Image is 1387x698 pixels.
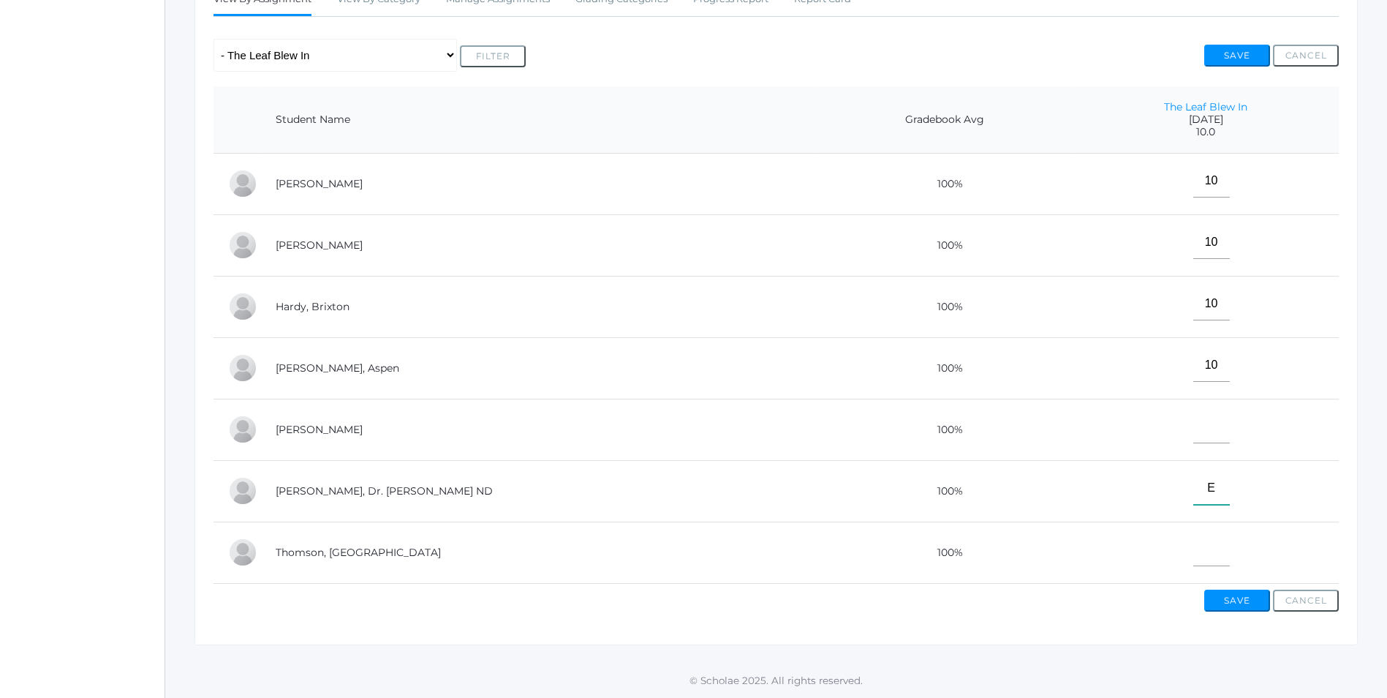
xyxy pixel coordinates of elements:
td: 100% [817,214,1073,276]
th: Gradebook Avg [817,86,1073,154]
td: 100% [817,337,1073,399]
td: 100% [817,522,1073,583]
button: Save [1204,590,1270,612]
div: Brixton Hardy [228,292,257,321]
div: Abby Backstrom [228,169,257,198]
div: Nolan Gagen [228,230,257,260]
span: [DATE] [1087,113,1324,126]
a: [PERSON_NAME], Aspen [276,361,399,375]
td: 100% [817,276,1073,337]
a: [PERSON_NAME], Dr. [PERSON_NAME] ND [276,484,493,498]
span: 10.0 [1087,126,1324,138]
p: © Scholae 2025. All rights reserved. [165,673,1387,688]
div: Nico Hurley [228,415,257,444]
div: Dr. Michael Lehman ND Lehman [228,476,257,506]
th: Student Name [261,86,817,154]
a: Thomson, [GEOGRAPHIC_DATA] [276,546,441,559]
a: [PERSON_NAME] [276,177,363,190]
button: Cancel [1273,45,1339,67]
a: [PERSON_NAME] [276,423,363,436]
a: The Leaf Blew In [1164,100,1247,113]
button: Filter [460,45,526,67]
button: Save [1204,45,1270,67]
td: 100% [817,399,1073,460]
td: 100% [817,460,1073,522]
a: [PERSON_NAME] [276,239,363,252]
div: Aspen Hemingway [228,353,257,383]
button: Cancel [1273,590,1339,612]
div: Everest Thomson [228,538,257,567]
td: 100% [817,153,1073,214]
a: Hardy, Brixton [276,300,349,313]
